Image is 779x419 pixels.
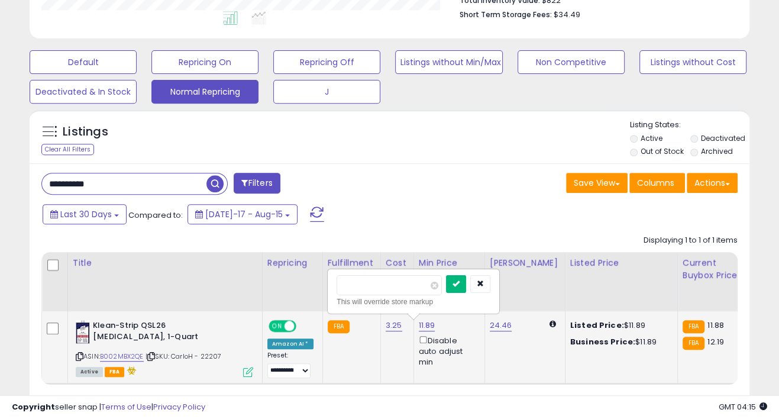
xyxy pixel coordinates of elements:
button: [DATE]-17 - Aug-15 [188,204,298,224]
button: Listings without Cost [639,50,746,74]
a: Privacy Policy [153,401,205,412]
button: Filters [234,173,280,194]
b: Klean-Strip QSL26 [MEDICAL_DATA], 1-Quart [93,320,237,345]
span: OFF [295,321,313,331]
a: 11.89 [419,320,435,331]
label: Active [641,133,662,143]
small: FBA [683,320,704,333]
b: Business Price: [570,336,635,347]
div: Amazon AI * [267,339,313,349]
span: Columns [637,177,674,189]
span: | SKU: CarloH - 22207 [146,352,222,361]
strong: Copyright [12,401,55,412]
div: Clear All Filters [41,144,94,155]
button: Default [30,50,137,74]
button: Deactivated & In Stock [30,80,137,104]
a: B002MBX2QE [100,352,144,362]
div: This will override store markup [337,296,490,308]
div: Disable auto adjust min [419,334,476,368]
span: FBA [105,367,125,377]
small: FBA [683,337,704,350]
a: 3.25 [386,320,402,331]
p: Listing States: [630,120,749,131]
b: Short Term Storage Fees: [460,9,552,20]
img: 514R0HFABdL._SL40_.jpg [76,320,90,344]
span: 2025-09-15 04:15 GMT [719,401,767,412]
div: Current Buybox Price [683,257,744,282]
b: Listed Price: [570,320,624,331]
div: [PERSON_NAME] [490,257,560,269]
span: [DATE]-17 - Aug-15 [205,208,283,220]
label: Out of Stock [641,146,684,156]
label: Archived [701,146,733,156]
button: Save View [566,173,628,193]
div: Displaying 1 to 1 of 1 items [644,235,738,246]
span: All listings currently available for purchase on Amazon [76,367,103,377]
span: $34.49 [554,9,580,20]
div: Preset: [267,352,313,378]
button: Actions [687,173,738,193]
div: $11.89 [570,337,668,347]
div: Cost [386,257,409,269]
div: ASIN: [76,320,253,376]
a: 24.46 [490,320,512,331]
button: Repricing On [151,50,258,74]
button: Non Competitive [518,50,625,74]
span: 11.88 [707,320,724,331]
a: Terms of Use [101,401,151,412]
button: Columns [629,173,685,193]
div: Title [73,257,257,269]
span: 12.19 [707,336,724,347]
button: Last 30 Days [43,204,127,224]
div: Min Price [419,257,480,269]
span: Compared to: [128,209,183,221]
span: ON [270,321,285,331]
label: Deactivated [701,133,745,143]
h5: Listings [63,124,108,140]
div: Repricing [267,257,318,269]
button: Repricing Off [273,50,380,74]
div: Fulfillment [328,257,376,269]
div: seller snap | | [12,402,205,413]
div: Listed Price [570,257,673,269]
button: J [273,80,380,104]
small: FBA [328,320,350,333]
div: $11.89 [570,320,668,331]
button: Listings without Min/Max [395,50,502,74]
i: hazardous material [124,366,137,375]
button: Normal Repricing [151,80,258,104]
span: Last 30 Days [60,208,112,220]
